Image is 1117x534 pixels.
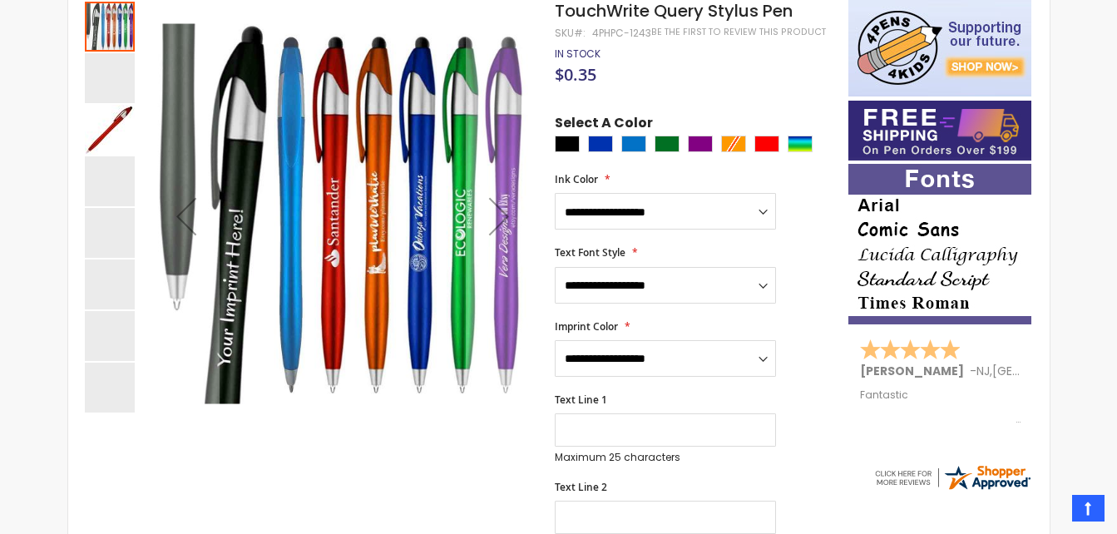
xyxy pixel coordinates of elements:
div: Assorted [788,136,813,152]
div: TouchWrite Query Stylus Pen [85,103,136,155]
span: $0.35 [555,63,596,86]
img: Free shipping on orders over $199 [848,101,1031,161]
div: TouchWrite Query Stylus Pen [85,361,135,413]
a: Top [1072,495,1105,522]
span: Text Line 2 [555,480,607,494]
div: Red [754,136,779,152]
span: Text Font Style [555,245,625,260]
span: Text Line 1 [555,393,607,407]
p: Maximum 25 characters [555,451,776,464]
span: Select A Color [555,114,653,136]
img: TouchWrite Query Stylus Pen [85,105,135,155]
div: TouchWrite Query Stylus Pen [85,155,136,206]
div: Availability [555,47,601,61]
div: Blue Light [621,136,646,152]
div: Fantastic [860,389,1021,425]
span: Imprint Color [555,319,618,334]
div: TouchWrite Query Stylus Pen [85,206,136,258]
img: font-personalization-examples [848,164,1031,324]
strong: SKU [555,26,586,40]
div: TouchWrite Query Stylus Pen [85,258,136,309]
div: Green [655,136,680,152]
span: Ink Color [555,172,598,186]
span: [PERSON_NAME] [860,363,970,379]
img: TouchWrite Query Stylus Pen [153,24,533,404]
span: - , [970,363,1115,379]
div: TouchWrite Query Stylus Pen [85,309,136,361]
div: Blue [588,136,613,152]
div: TouchWrite Query Stylus Pen [85,52,136,103]
div: Black [555,136,580,152]
span: [GEOGRAPHIC_DATA] [992,363,1115,379]
a: 4pens.com certificate URL [872,482,1032,496]
span: In stock [555,47,601,61]
div: 4PHPC-1243 [592,27,651,40]
div: Purple [688,136,713,152]
img: 4pens.com widget logo [872,462,1032,492]
span: NJ [976,363,990,379]
a: Be the first to review this product [651,26,826,38]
